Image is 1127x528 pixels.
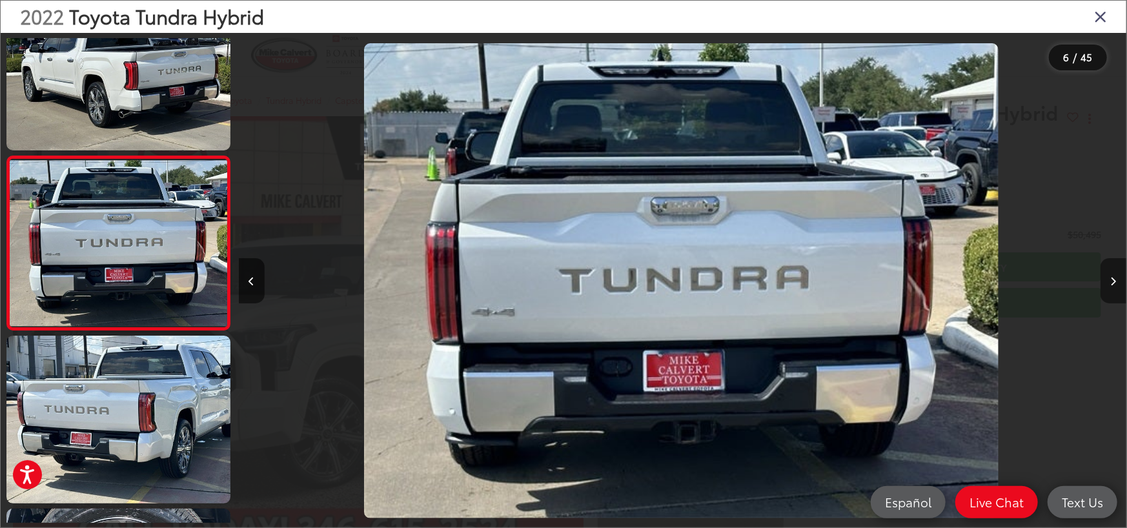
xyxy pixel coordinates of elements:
[963,494,1030,510] span: Live Chat
[8,160,230,326] img: 2022 Toyota Tundra Hybrid Capstone
[1072,53,1079,62] span: /
[239,258,265,303] button: Previous image
[1048,486,1117,518] a: Text Us
[69,2,264,30] span: Toyota Tundra Hybrid
[1101,258,1126,303] button: Next image
[1094,8,1107,25] i: Close gallery
[238,43,1125,518] div: 2022 Toyota Tundra Hybrid Capstone 5
[1064,50,1070,64] span: 6
[871,486,946,518] a: Español
[955,486,1038,518] a: Live Chat
[1055,494,1110,510] span: Text Us
[364,43,999,518] img: 2022 Toyota Tundra Hybrid Capstone
[878,494,938,510] span: Español
[5,334,233,505] img: 2022 Toyota Tundra Hybrid Capstone
[20,2,64,30] span: 2022
[1081,50,1093,64] span: 45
